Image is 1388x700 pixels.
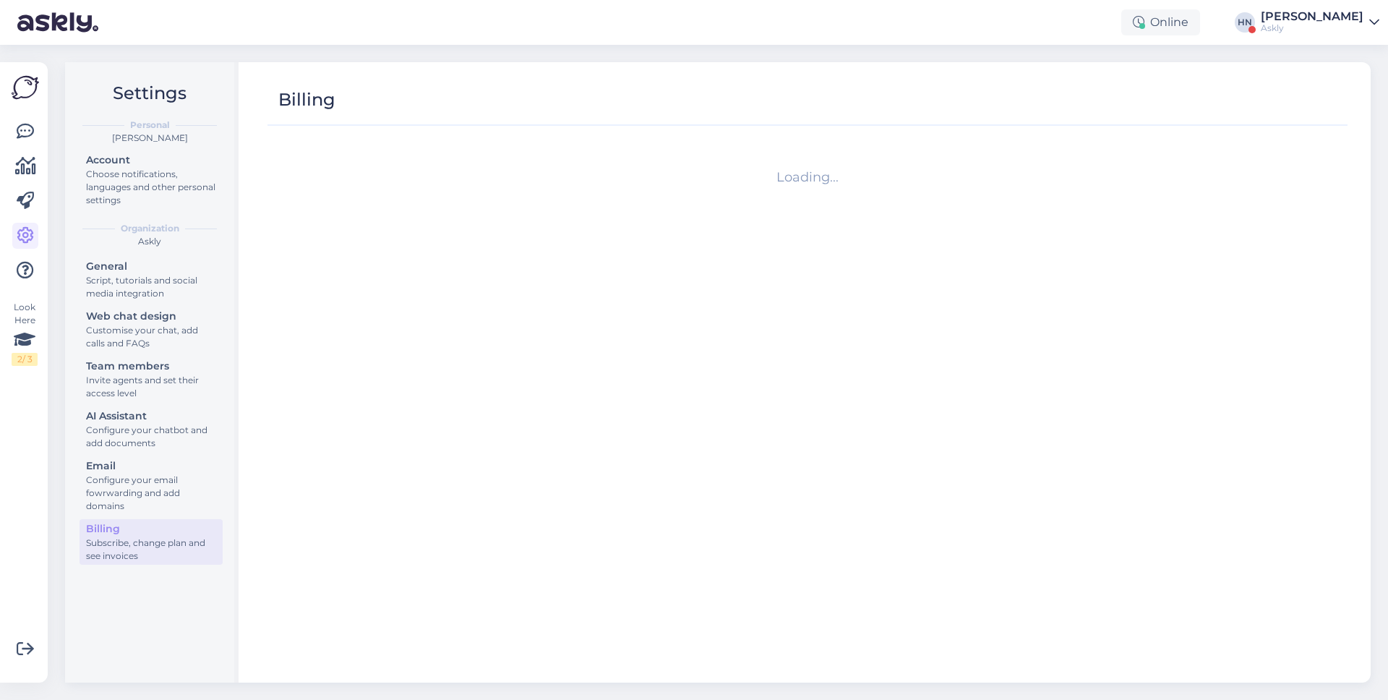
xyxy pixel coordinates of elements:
[86,409,216,424] div: AI Assistant
[1121,9,1200,35] div: Online
[80,456,223,515] a: EmailConfigure your email fowrwarding and add domains
[12,74,39,101] img: Askly Logo
[130,119,170,132] b: Personal
[86,474,216,513] div: Configure your email fowrwarding and add domains
[77,235,223,248] div: Askly
[1235,12,1255,33] div: HN
[80,406,223,452] a: AI AssistantConfigure your chatbot and add documents
[1261,22,1363,34] div: Askly
[121,222,179,235] b: Organization
[12,353,38,366] div: 2 / 3
[80,357,223,402] a: Team membersInvite agents and set their access level
[86,521,216,537] div: Billing
[86,458,216,474] div: Email
[86,374,216,400] div: Invite agents and set their access level
[86,259,216,274] div: General
[86,274,216,300] div: Script, tutorials and social media integration
[86,168,216,207] div: Choose notifications, languages and other personal settings
[86,537,216,563] div: Subscribe, change plan and see invoices
[80,307,223,352] a: Web chat designCustomise your chat, add calls and FAQs
[86,309,216,324] div: Web chat design
[86,153,216,168] div: Account
[80,150,223,209] a: AccountChoose notifications, languages and other personal settings
[86,424,216,450] div: Configure your chatbot and add documents
[86,359,216,374] div: Team members
[80,519,223,565] a: BillingSubscribe, change plan and see invoices
[77,132,223,145] div: [PERSON_NAME]
[12,301,38,366] div: Look Here
[1261,11,1363,22] div: [PERSON_NAME]
[1261,11,1379,34] a: [PERSON_NAME]Askly
[278,86,335,114] div: Billing
[273,168,1342,187] div: Loading...
[77,80,223,107] h2: Settings
[80,257,223,302] a: GeneralScript, tutorials and social media integration
[86,324,216,350] div: Customise your chat, add calls and FAQs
